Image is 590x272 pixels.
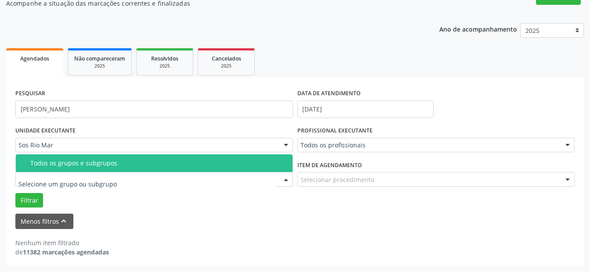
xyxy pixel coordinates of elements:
[212,55,241,62] span: Cancelados
[15,193,43,208] button: Filtrar
[74,63,125,69] div: 2025
[15,238,109,247] div: Nenhum item filtrado
[300,175,374,184] span: Selecionar procedimento
[18,175,275,193] input: Selecione um grupo ou subgrupo
[15,247,109,257] div: de
[23,248,109,256] strong: 11382 marcações agendadas
[297,87,361,100] label: DATA DE ATENDIMENTO
[300,141,557,150] span: Todos os profissionais
[15,100,293,118] input: Nome, código do beneficiário ou CPF
[30,160,287,167] div: Todos os grupos e subgrupos
[143,63,187,69] div: 2025
[439,23,517,34] p: Ano de acompanhamento
[151,55,178,62] span: Resolvidos
[204,63,248,69] div: 2025
[18,141,275,150] span: Sos Rio Mar
[59,216,69,226] i: keyboard_arrow_up
[297,124,373,138] label: PROFISSIONAL EXECUTANTE
[20,55,49,62] span: Agendados
[297,100,434,118] input: Selecione um intervalo
[15,87,45,100] label: PESQUISAR
[74,55,125,62] span: Não compareceram
[15,214,73,229] button: Menos filtroskeyboard_arrow_up
[15,124,76,138] label: UNIDADE EXECUTANTE
[297,158,362,172] label: Item de agendamento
